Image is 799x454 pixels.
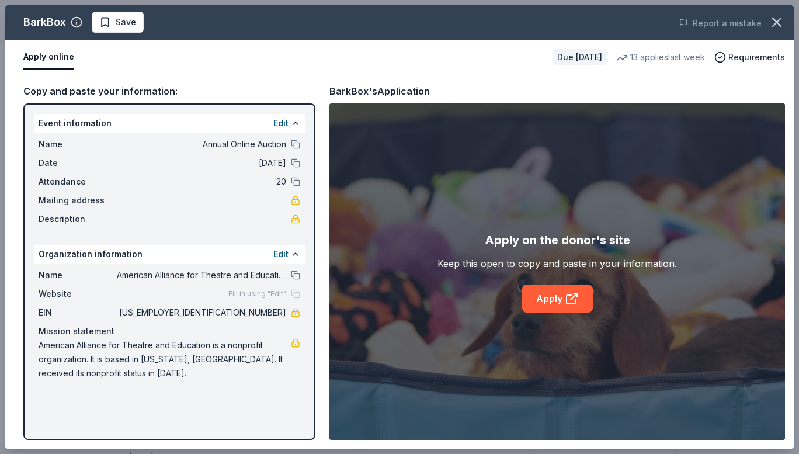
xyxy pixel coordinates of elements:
span: EIN [39,306,117,320]
button: Edit [273,116,289,130]
span: [US_EMPLOYER_IDENTIFICATION_NUMBER] [117,306,286,320]
button: Edit [273,247,289,261]
span: 20 [117,175,286,189]
div: Keep this open to copy and paste in your information. [437,257,677,271]
span: Annual Online Auction [117,137,286,151]
span: Description [39,212,117,226]
div: Apply on the donor's site [485,231,630,249]
div: 13 applies last week [616,50,705,64]
span: Attendance [39,175,117,189]
div: Event information [34,114,305,133]
div: Copy and paste your information: [23,84,315,99]
button: Report a mistake [679,16,762,30]
a: Apply [522,285,593,313]
button: Save [92,12,144,33]
span: Fill in using "Edit" [228,289,286,299]
span: Name [39,137,117,151]
span: [DATE] [117,156,286,170]
div: BarkBox [23,13,66,32]
span: American Alliance for Theatre and Education [117,268,286,282]
span: Date [39,156,117,170]
span: Requirements [728,50,785,64]
span: Save [116,15,136,29]
button: Apply online [23,45,74,70]
div: Due [DATE] [553,49,607,65]
div: BarkBox's Application [329,84,430,99]
button: Requirements [714,50,785,64]
span: Mailing address [39,193,117,207]
div: Organization information [34,245,305,264]
span: Website [39,287,117,301]
span: American Alliance for Theatre and Education is a nonprofit organization. It is based in [US_STATE... [39,338,291,380]
span: Name [39,268,117,282]
div: Mission statement [39,324,300,338]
